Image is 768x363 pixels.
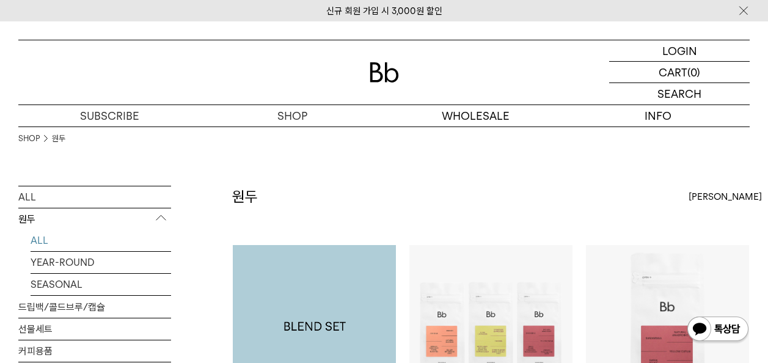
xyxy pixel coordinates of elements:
a: CART (0) [609,62,750,83]
a: 선물세트 [18,318,171,340]
p: INFO [567,105,750,127]
p: (0) [687,62,700,82]
a: YEAR-ROUND [31,252,171,273]
a: SEASONAL [31,274,171,295]
p: WHOLESALE [384,105,567,127]
a: SHOP [18,133,40,145]
p: CART [659,62,687,82]
a: SUBSCRIBE [18,105,201,127]
a: 커피용품 [18,340,171,362]
a: SHOP [201,105,384,127]
a: ALL [31,230,171,251]
a: 신규 회원 가입 시 3,000원 할인 [326,5,442,16]
p: LOGIN [662,40,697,61]
a: ALL [18,186,171,208]
a: LOGIN [609,40,750,62]
span: [PERSON_NAME] [689,189,762,204]
p: 원두 [18,208,171,230]
img: 카카오톡 채널 1:1 채팅 버튼 [686,315,750,345]
img: 로고 [370,62,399,82]
p: SEARCH [657,83,701,105]
a: 원두 [52,133,65,145]
h2: 원두 [232,186,258,207]
a: 드립백/콜드브루/캡슐 [18,296,171,318]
